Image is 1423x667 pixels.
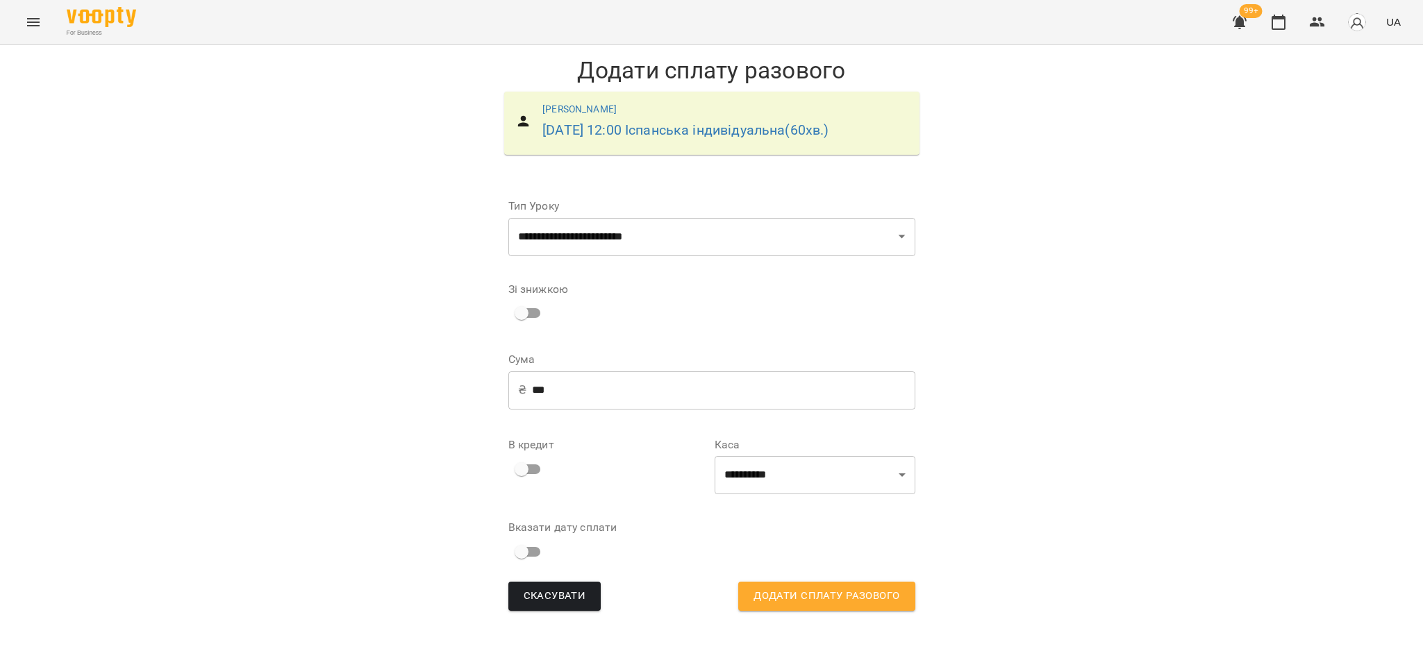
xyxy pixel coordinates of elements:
[1240,4,1263,18] span: 99+
[518,382,526,398] p: ₴
[508,284,568,295] label: Зі знижкою
[508,522,709,533] label: Вказати дату сплати
[754,587,899,605] span: Додати сплату разового
[508,201,915,212] label: Тип Уроку
[17,6,50,39] button: Menu
[524,587,586,605] span: Скасувати
[715,439,915,450] label: Каса
[67,28,136,37] span: For Business
[1347,12,1367,32] img: avatar_s.png
[542,122,829,138] a: [DATE] 12:00 Іспанська індивідуальна(60хв.)
[508,354,915,365] label: Сума
[508,582,601,611] button: Скасувати
[67,7,136,27] img: Voopty Logo
[1386,15,1401,29] span: UA
[508,439,709,450] label: В кредит
[542,103,617,115] a: [PERSON_NAME]
[1381,9,1406,35] button: UA
[497,56,926,85] h1: Додати сплату разового
[738,582,915,611] button: Додати сплату разового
